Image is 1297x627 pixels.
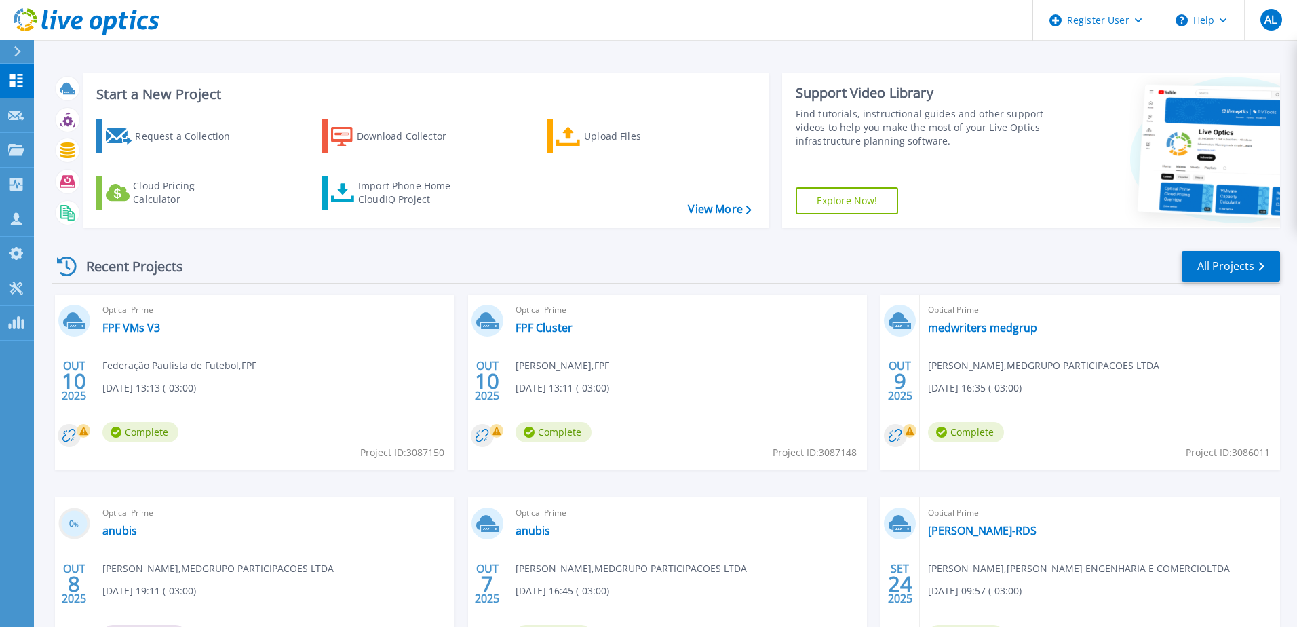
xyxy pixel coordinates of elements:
span: [PERSON_NAME] , MEDGRUPO PARTICIPACOES LTDA [102,561,334,576]
span: Optical Prime [928,303,1272,318]
span: 7 [481,578,493,590]
div: OUT 2025 [61,356,87,406]
div: Upload Files [584,123,693,150]
a: Upload Files [547,119,698,153]
div: OUT 2025 [61,559,87,609]
div: Find tutorials, instructional guides and other support videos to help you make the most of your L... [796,107,1049,148]
a: View More [688,203,751,216]
span: Complete [102,422,178,442]
span: [DATE] 13:11 (-03:00) [516,381,609,396]
span: [DATE] 09:57 (-03:00) [928,584,1022,598]
div: OUT 2025 [474,356,500,406]
a: Cloud Pricing Calculator [96,176,248,210]
div: OUT 2025 [887,356,913,406]
span: Complete [928,422,1004,442]
h3: Start a New Project [96,87,751,102]
span: Optical Prime [928,506,1272,520]
a: Explore Now! [796,187,899,214]
span: Complete [516,422,592,442]
span: [PERSON_NAME] , MEDGRUPO PARTICIPACOES LTDA [928,358,1159,373]
div: Cloud Pricing Calculator [133,179,241,206]
span: Project ID: 3087148 [773,445,857,460]
span: [DATE] 19:11 (-03:00) [102,584,196,598]
div: Request a Collection [135,123,244,150]
a: Download Collector [322,119,473,153]
div: OUT 2025 [474,559,500,609]
span: 9 [894,375,906,387]
a: anubis [102,524,137,537]
span: [PERSON_NAME] , [PERSON_NAME] ENGENHARIA E COMERCIOLTDA [928,561,1230,576]
h3: 0 [58,516,90,532]
span: 10 [62,375,86,387]
span: 8 [68,578,80,590]
a: All Projects [1182,251,1280,282]
span: [DATE] 16:45 (-03:00) [516,584,609,598]
span: 10 [475,375,499,387]
span: [DATE] 13:13 (-03:00) [102,381,196,396]
div: Import Phone Home CloudIQ Project [358,179,464,206]
span: Federação Paulista de Futebol , FPF [102,358,256,373]
span: [DATE] 16:35 (-03:00) [928,381,1022,396]
div: SET 2025 [887,559,913,609]
span: AL [1264,14,1277,25]
span: Optical Prime [516,303,859,318]
span: 24 [888,578,912,590]
span: Project ID: 3087150 [360,445,444,460]
span: [PERSON_NAME] , MEDGRUPO PARTICIPACOES LTDA [516,561,747,576]
a: FPF Cluster [516,321,573,335]
div: Recent Projects [52,250,201,283]
span: Optical Prime [102,506,446,520]
a: [PERSON_NAME]-RDS [928,524,1037,537]
a: medwriters medgrup [928,321,1037,335]
a: anubis [516,524,550,537]
div: Support Video Library [796,84,1049,102]
span: Optical Prime [102,303,446,318]
span: % [74,520,79,528]
a: FPF VMs V3 [102,321,160,335]
span: [PERSON_NAME] , FPF [516,358,609,373]
a: Request a Collection [96,119,248,153]
span: Project ID: 3086011 [1186,445,1270,460]
span: Optical Prime [516,506,859,520]
div: Download Collector [357,123,465,150]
